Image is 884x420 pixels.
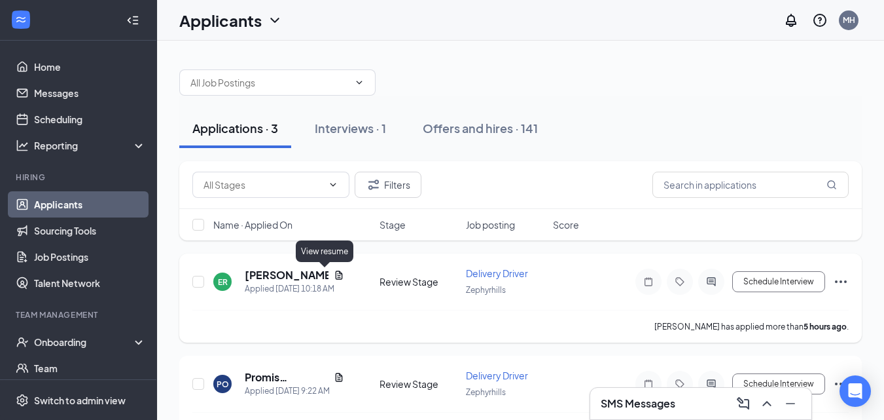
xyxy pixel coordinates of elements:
div: Open Intercom Messenger [840,375,871,407]
input: Search in applications [652,172,849,198]
svg: Note [641,277,656,287]
h3: SMS Messages [601,396,675,411]
a: Applicants [34,191,146,218]
button: Schedule Interview [732,373,825,394]
svg: ChevronDown [267,12,283,28]
a: Home [34,54,146,80]
svg: ActiveChat [703,379,719,389]
b: 5 hours ago [804,322,847,332]
span: Zephyrhills [466,285,506,295]
a: Scheduling [34,106,146,132]
input: All Job Postings [190,75,349,90]
svg: WorkstreamLogo [14,13,27,26]
svg: QuestionInfo [812,12,828,28]
span: Job posting [466,218,515,231]
div: Applied [DATE] 9:22 AM [245,385,344,398]
svg: MagnifyingGlass [826,180,837,190]
button: ChevronUp [756,393,777,414]
div: View resume [296,240,353,262]
svg: ChevronDown [354,77,364,88]
svg: ActiveChat [703,277,719,287]
button: Schedule Interview [732,271,825,292]
a: Team [34,355,146,381]
a: Messages [34,80,146,106]
svg: ChevronUp [759,396,775,411]
div: Applications · 3 [192,120,278,136]
svg: Ellipses [833,376,849,392]
div: Review Stage [380,275,459,288]
p: [PERSON_NAME] has applied more than . [654,321,849,332]
svg: ComposeMessage [735,396,751,411]
div: Switch to admin view [34,394,126,407]
svg: ChevronDown [328,180,338,190]
h1: Applicants [179,9,262,31]
a: Job Postings [34,244,146,270]
span: Delivery Driver [466,267,528,279]
div: Interviews · 1 [315,120,386,136]
a: Sourcing Tools [34,218,146,244]
h5: [PERSON_NAME] [245,268,328,282]
span: Name · Applied On [213,218,292,231]
div: Applied [DATE] 10:18 AM [245,282,344,296]
div: Reporting [34,139,147,152]
div: Team Management [16,309,143,320]
svg: Document [334,372,344,383]
svg: Ellipses [833,274,849,290]
svg: Note [641,379,656,389]
svg: Analysis [16,139,29,152]
svg: Document [334,270,344,280]
span: Score [553,218,579,231]
svg: Notifications [783,12,799,28]
div: ER [218,277,228,288]
svg: Tag [672,379,688,389]
span: Zephyrhills [466,387,506,397]
div: MH [843,14,855,26]
button: ComposeMessage [733,393,754,414]
div: Review Stage [380,377,459,391]
div: Hiring [16,172,143,183]
svg: Settings [16,394,29,407]
input: All Stages [203,178,323,192]
a: Talent Network [34,270,146,296]
span: Stage [380,218,406,231]
div: Offers and hires · 141 [423,120,538,136]
svg: Filter [366,177,381,193]
svg: Collapse [126,14,139,27]
h5: Promis [PERSON_NAME] [245,370,328,385]
button: Minimize [780,393,801,414]
span: Delivery Driver [466,370,528,381]
svg: Minimize [783,396,798,411]
div: PO [217,379,229,390]
button: Filter Filters [355,172,421,198]
svg: Tag [672,277,688,287]
div: Onboarding [34,335,135,349]
svg: UserCheck [16,335,29,349]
